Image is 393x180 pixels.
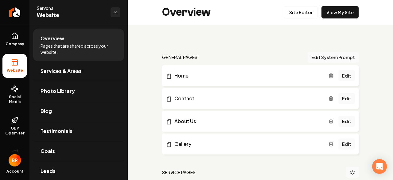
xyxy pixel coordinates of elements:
[338,70,355,81] a: Edit
[162,169,196,175] h2: Service Pages
[33,101,124,121] a: Blog
[33,121,124,141] a: Testimonials
[37,11,106,20] span: Website
[41,127,72,135] span: Testimonials
[338,138,355,150] a: Edit
[33,141,124,161] a: Goals
[166,72,329,79] a: Home
[2,112,27,141] a: GBP Optimizer
[308,52,359,63] button: Edit System Prompt
[33,61,124,81] a: Services & Areas
[6,169,23,174] span: Account
[162,54,198,60] h2: general pages
[9,154,21,166] button: Open user button
[284,6,318,18] a: Site Editor
[162,6,211,18] h2: Overview
[41,67,82,75] span: Services & Areas
[41,43,117,55] span: Pages that are shared across your website.
[338,93,355,104] a: Edit
[372,159,387,174] div: Open Intercom Messenger
[3,42,27,46] span: Company
[41,35,64,42] span: Overview
[41,167,56,175] span: Leads
[166,95,329,102] a: Contact
[2,94,27,104] span: Social Media
[338,116,355,127] a: Edit
[9,154,21,166] img: Brayden Robideux
[2,126,27,136] span: GBP Optimizer
[321,6,359,18] a: View My Site
[4,68,25,73] span: Website
[2,27,27,51] a: Company
[41,107,52,115] span: Blog
[166,140,329,148] a: Gallery
[33,81,124,101] a: Photo Library
[41,87,75,95] span: Photo Library
[9,7,21,17] img: Rebolt Logo
[37,5,106,11] span: Servona
[41,147,55,155] span: Goals
[166,118,329,125] a: About Us
[2,80,27,109] a: Social Media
